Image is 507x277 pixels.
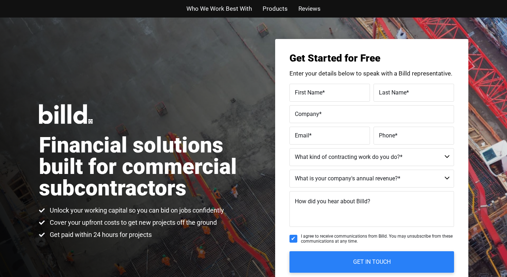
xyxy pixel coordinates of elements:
[295,198,370,205] span: How did you hear about Billd?
[186,4,252,14] a: Who We Work Best With
[289,53,454,63] h3: Get Started for Free
[295,110,319,117] span: Company
[289,71,454,77] p: Enter your details below to speak with a Billd representative.
[263,4,288,14] a: Products
[379,132,395,138] span: Phone
[379,89,406,96] span: Last Name
[289,235,297,243] input: I agree to receive communications from Billd. You may unsubscribe from these communications at an...
[301,234,454,244] span: I agree to receive communications from Billd. You may unsubscribe from these communications at an...
[298,4,321,14] a: Reviews
[295,89,322,96] span: First Name
[48,230,152,239] span: Get paid within 24 hours for projects
[39,135,254,199] h1: Financial solutions built for commercial subcontractors
[48,218,217,227] span: Cover your upfront costs to get new projects off the ground
[289,251,454,273] input: GET IN TOUCH
[295,132,309,138] span: Email
[48,206,224,215] span: Unlock your working capital so you can bid on jobs confidently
